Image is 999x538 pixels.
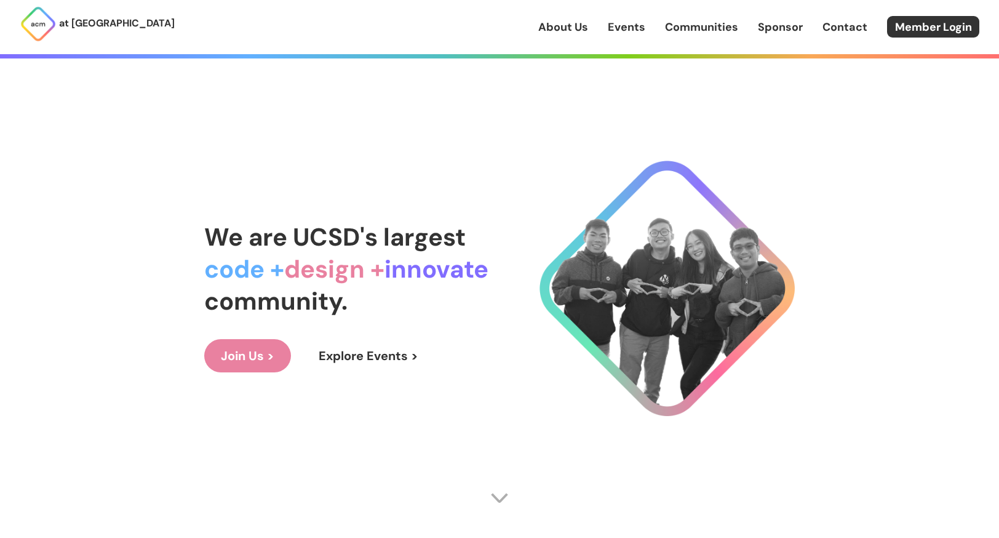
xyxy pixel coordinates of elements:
span: innovate [384,253,488,285]
span: community. [204,285,348,317]
a: Communities [665,19,738,35]
a: Explore Events > [302,339,435,372]
a: Events [608,19,645,35]
span: code + [204,253,284,285]
a: at [GEOGRAPHIC_DATA] [20,6,175,42]
span: design + [284,253,384,285]
img: Cool Logo [539,161,795,416]
p: at [GEOGRAPHIC_DATA] [59,15,175,31]
img: ACM Logo [20,6,57,42]
a: Contact [822,19,867,35]
a: Member Login [887,16,979,38]
a: Sponsor [758,19,803,35]
span: We are UCSD's largest [204,221,466,253]
a: Join Us > [204,339,291,372]
img: Scroll Arrow [490,489,509,507]
a: About Us [538,19,588,35]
